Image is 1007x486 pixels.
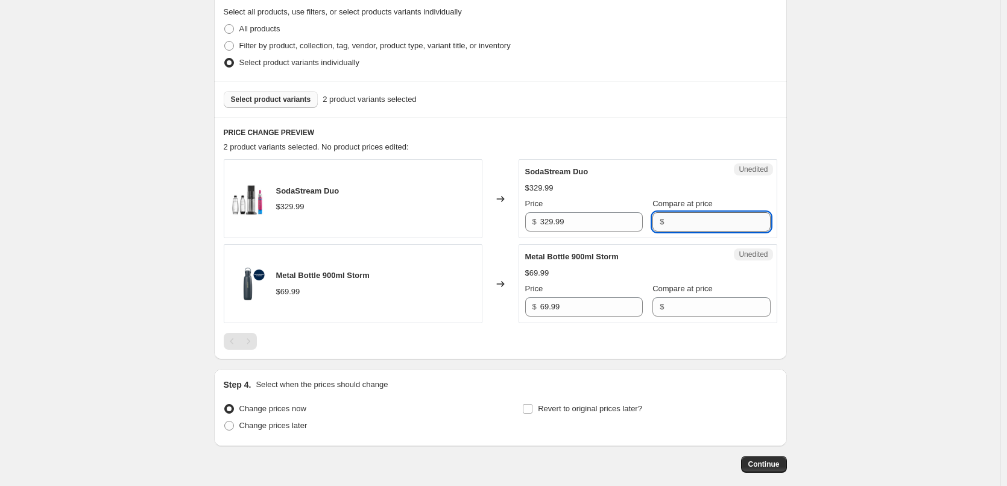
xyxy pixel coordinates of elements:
span: Select product variants individually [239,58,359,67]
span: $ [532,302,537,311]
span: $ [660,302,664,311]
span: $ [532,217,537,226]
img: DUOpack_80x.png [230,181,267,217]
span: Metal Bottle 900ml Storm [525,252,619,261]
span: All products [239,24,280,33]
span: Compare at price [652,199,713,208]
span: SodaStream Duo [525,167,589,176]
button: Select product variants [224,91,318,108]
div: $329.99 [276,201,305,213]
span: Change prices later [239,421,308,430]
h6: PRICE CHANGE PREVIEW [224,128,777,137]
div: $69.99 [525,267,549,279]
p: Select when the prices should change [256,379,388,391]
span: 2 product variants selected [323,93,416,106]
span: Select all products, use filters, or select products variants individually [224,7,462,16]
span: Unedited [739,165,768,174]
span: Select product variants [231,95,311,104]
nav: Pagination [224,333,257,350]
span: Compare at price [652,284,713,293]
h2: Step 4. [224,379,251,391]
span: Price [525,199,543,208]
span: Metal Bottle 900ml Storm [276,271,370,280]
span: Change prices now [239,404,306,413]
button: Continue [741,456,787,473]
span: Revert to original prices later? [538,404,642,413]
div: $329.99 [525,182,554,194]
span: SodaStream Duo [276,186,339,195]
span: $ [660,217,664,226]
span: Unedited [739,250,768,259]
img: 6_5d0a8ca4-9a52-4aa4-a53a-d214f70cfef9_80x.png [230,266,267,302]
span: 2 product variants selected. No product prices edited: [224,142,409,151]
span: Continue [748,459,780,469]
span: Filter by product, collection, tag, vendor, product type, variant title, or inventory [239,41,511,50]
div: $69.99 [276,286,300,298]
span: Price [525,284,543,293]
